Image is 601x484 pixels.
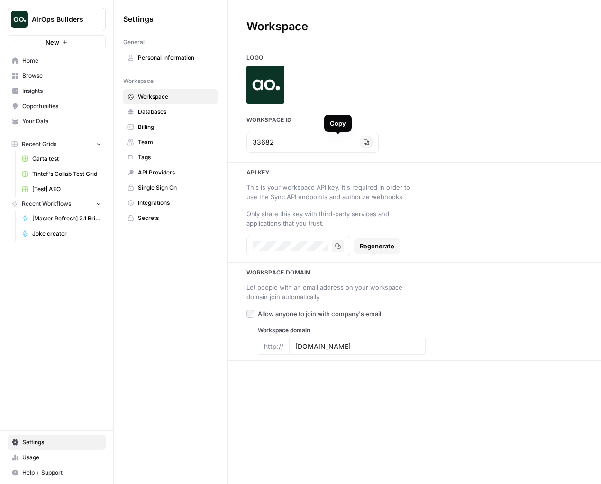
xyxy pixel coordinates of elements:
[22,117,101,126] span: Your Data
[123,135,218,150] a: Team
[22,72,101,80] span: Browse
[228,168,601,177] h3: Api key
[123,77,154,85] span: Workspace
[138,123,213,131] span: Billing
[22,87,101,95] span: Insights
[123,119,218,135] a: Billing
[123,165,218,180] a: API Providers
[228,19,327,34] div: Workspace
[258,309,381,319] span: Allow anyone to join with company's email
[18,182,106,197] a: [Test] AEO
[123,195,218,210] a: Integrations
[354,238,400,254] button: Regenerate
[138,214,213,222] span: Secrets
[22,200,71,208] span: Recent Workflows
[8,68,106,83] a: Browse
[8,53,106,68] a: Home
[138,54,213,62] span: Personal Information
[11,11,28,28] img: AirOps Builders Logo
[246,66,284,104] img: Company Logo
[246,209,414,228] div: Only share this key with third-party services and applications that you trust.
[32,229,101,238] span: Joke creator
[22,468,101,477] span: Help + Support
[22,453,101,462] span: Usage
[32,155,101,163] span: Carta test
[228,116,601,124] h3: Workspace Id
[8,8,106,31] button: Workspace: AirOps Builders
[8,435,106,450] a: Settings
[123,13,154,25] span: Settings
[32,185,101,193] span: [Test] AEO
[8,465,106,480] button: Help + Support
[18,211,106,226] a: [Master Refresh] 2.1 Brief to Outline
[8,83,106,99] a: Insights
[138,153,213,162] span: Tags
[246,310,254,318] input: Allow anyone to join with company's email
[138,138,213,146] span: Team
[8,137,106,151] button: Recent Grids
[246,283,414,301] div: Let people with an email address on your workspace domain join automatically
[330,119,346,128] div: Copy
[32,214,101,223] span: [Master Refresh] 2.1 Brief to Outline
[138,183,213,192] span: Single Sign On
[123,38,145,46] span: General
[123,89,218,104] a: Workspace
[32,15,89,24] span: AirOps Builders
[138,168,213,177] span: API Providers
[246,183,414,201] div: This is your workspace API key. It's required in order to use the Sync API endpoints and authoriz...
[138,92,213,101] span: Workspace
[138,199,213,207] span: Integrations
[22,140,56,148] span: Recent Grids
[123,210,218,226] a: Secrets
[8,450,106,465] a: Usage
[228,54,601,62] h3: Logo
[258,338,289,355] div: http://
[32,170,101,178] span: Tintef's Collab Test Grid
[228,268,601,277] h3: Workspace Domain
[18,151,106,166] a: Carta test
[123,50,218,65] a: Personal Information
[258,326,426,335] label: Workspace domain
[22,438,101,447] span: Settings
[8,35,106,49] button: New
[8,197,106,211] button: Recent Workflows
[18,226,106,241] a: Joke creator
[18,166,106,182] a: Tintef's Collab Test Grid
[123,180,218,195] a: Single Sign On
[46,37,59,47] span: New
[22,102,101,110] span: Opportunities
[8,114,106,129] a: Your Data
[22,56,101,65] span: Home
[123,150,218,165] a: Tags
[8,99,106,114] a: Opportunities
[138,108,213,116] span: Databases
[123,104,218,119] a: Databases
[360,241,394,251] span: Regenerate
